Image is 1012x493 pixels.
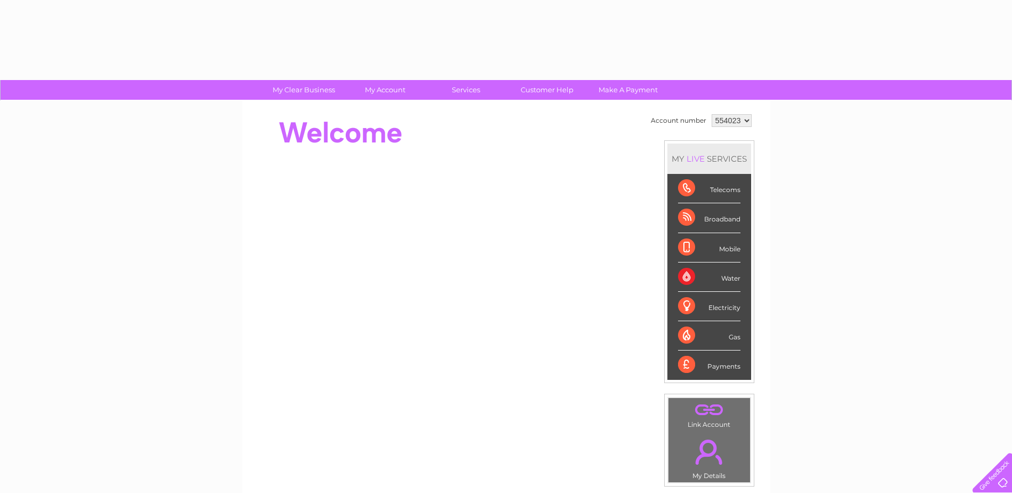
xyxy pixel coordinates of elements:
a: My Account [341,80,429,100]
div: MY SERVICES [667,144,751,174]
a: My Clear Business [260,80,348,100]
div: Gas [678,321,740,351]
div: Telecoms [678,174,740,203]
a: . [671,433,747,471]
td: My Details [668,431,751,483]
div: Broadband [678,203,740,233]
div: Mobile [678,233,740,263]
td: Account number [648,112,709,130]
a: Make A Payment [584,80,672,100]
a: Services [422,80,510,100]
a: . [671,401,747,419]
a: Customer Help [503,80,591,100]
div: Electricity [678,292,740,321]
div: Water [678,263,740,292]
td: Link Account [668,397,751,431]
div: Payments [678,351,740,379]
div: LIVE [684,154,707,164]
